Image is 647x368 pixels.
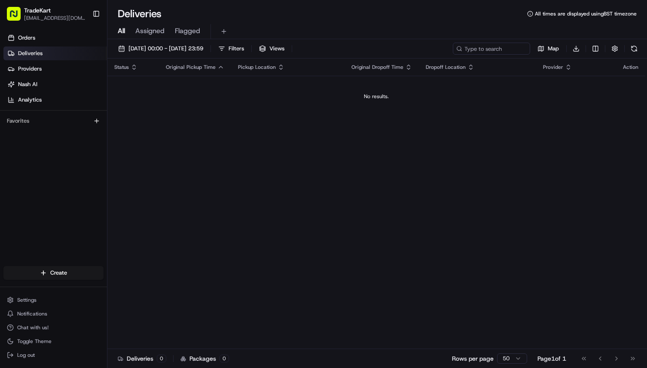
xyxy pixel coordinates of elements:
span: Original Pickup Time [166,64,216,71]
button: Filters [214,43,248,55]
span: Flagged [175,26,200,36]
a: Deliveries [3,46,107,60]
button: TradeKart[EMAIL_ADDRESS][DOMAIN_NAME] [3,3,89,24]
input: Type to search [453,43,530,55]
button: [DATE] 00:00 - [DATE] 23:59 [114,43,207,55]
div: Packages [180,354,229,363]
span: Dropoff Location [426,64,466,71]
span: Toggle Theme [17,338,52,345]
button: Chat with us! [3,322,104,334]
div: No results. [111,93,642,100]
span: Notifications [17,310,47,317]
span: Providers [18,65,42,73]
button: [EMAIL_ADDRESS][DOMAIN_NAME] [24,15,85,22]
button: Views [255,43,288,55]
div: Favorites [3,114,104,128]
div: 0 [157,355,166,362]
button: Settings [3,294,104,306]
button: Refresh [628,43,640,55]
a: Nash AI [3,77,107,91]
span: Chat with us! [17,324,49,331]
button: Log out [3,349,104,361]
div: Deliveries [118,354,166,363]
span: Assigned [135,26,165,36]
button: Map [534,43,563,55]
div: 0 [220,355,229,362]
span: Settings [17,297,37,303]
div: Action [623,64,638,71]
span: All times are displayed using BST timezone [535,10,637,17]
span: Pickup Location [238,64,276,71]
a: Analytics [3,93,107,107]
button: Create [3,266,104,280]
span: Map [548,45,559,53]
span: Provider [543,64,563,71]
h1: Deliveries [118,7,162,21]
span: [DATE] 00:00 - [DATE] 23:59 [128,45,203,53]
button: Notifications [3,308,104,320]
span: Views [269,45,284,53]
div: Page 1 of 1 [537,354,566,363]
span: Orders [18,34,35,42]
span: All [118,26,125,36]
span: Filters [229,45,244,53]
span: Deliveries [18,49,43,57]
button: TradeKart [24,6,51,15]
span: Create [50,269,67,277]
span: Log out [17,352,35,359]
span: Status [114,64,129,71]
span: Nash AI [18,80,37,88]
button: Toggle Theme [3,335,104,347]
a: Orders [3,31,107,45]
span: Analytics [18,96,42,104]
p: Rows per page [452,354,494,363]
a: Providers [3,62,107,76]
span: Original Dropoff Time [351,64,403,71]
